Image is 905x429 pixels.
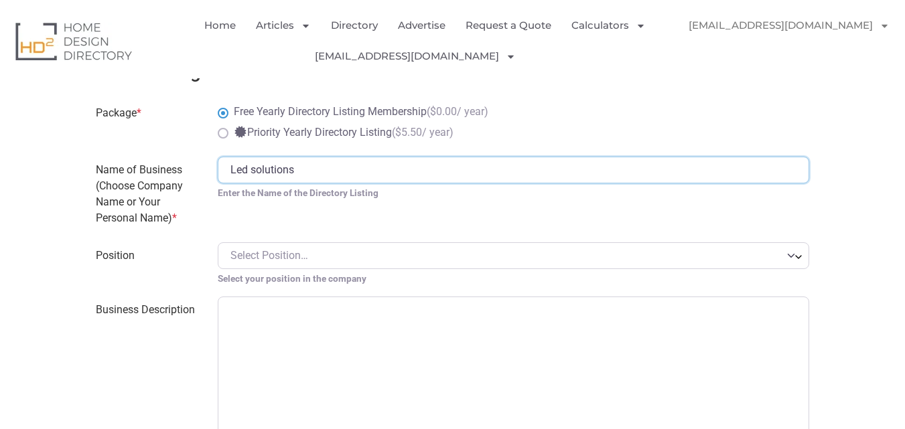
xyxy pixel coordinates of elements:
[466,10,551,41] a: Request a Quote
[204,10,236,41] a: Home
[395,126,401,139] span: $
[526,41,556,71] img: hoover q
[675,10,903,41] a: [EMAIL_ADDRESS][DOMAIN_NAME]
[218,128,228,139] input: Package
[675,41,705,71] img: hoover q
[392,126,454,139] span: ( / year)
[88,242,209,286] label: Position
[430,105,436,118] span: $
[395,126,422,139] span: 5.50
[331,10,378,41] a: Directory
[234,126,454,138] label: Priority Yearly Directory Listing
[218,272,809,285] small: Select your position in the company
[430,105,457,118] span: 0.00
[571,10,646,41] a: Calculators
[427,105,488,118] span: ( / year)
[398,10,445,41] a: Advertise
[218,108,228,118] input: Package
[218,186,809,199] small: Enter the Name of the Directory Listing
[185,10,675,72] nav: Menu
[234,106,488,117] label: Free Yearly Directory Listing Membership
[256,10,311,41] a: Articles
[88,157,209,232] label: Name of Business (Choose Company Name or Your Personal Name)
[88,105,209,145] label: Package
[230,249,308,262] span: Select Position…
[675,10,895,71] nav: Menu
[315,41,516,72] a: [EMAIL_ADDRESS][DOMAIN_NAME]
